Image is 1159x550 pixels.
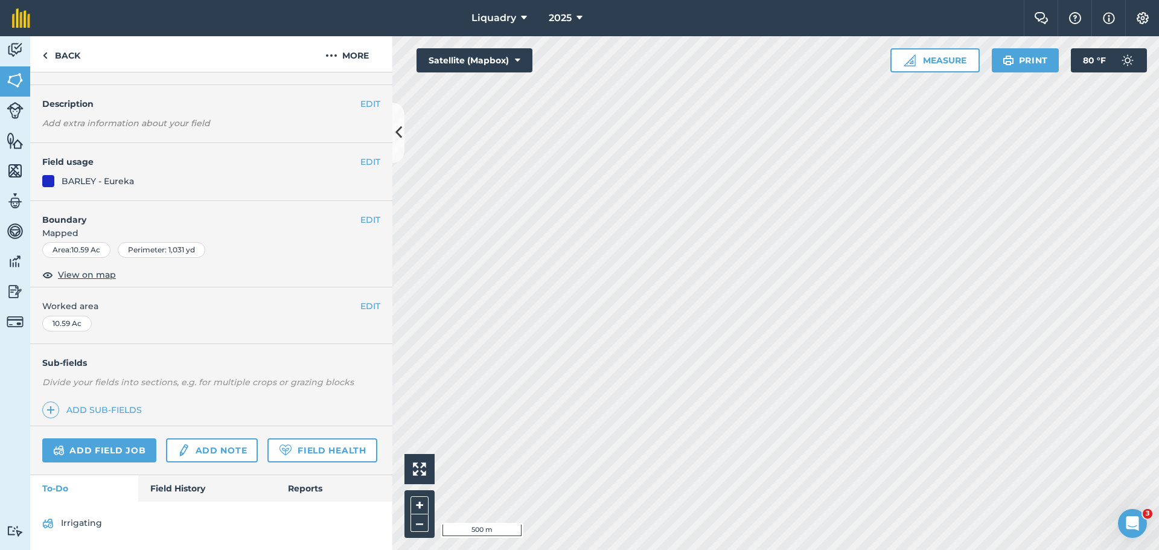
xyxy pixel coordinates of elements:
button: Measure [890,48,980,72]
div: 10.59 Ac [42,316,92,331]
button: EDIT [360,155,380,168]
img: svg+xml;base64,PHN2ZyB4bWxucz0iaHR0cDovL3d3dy53My5vcmcvMjAwMC9zdmciIHdpZHRoPSIxNCIgaGVpZ2h0PSIyNC... [46,403,55,417]
img: Ruler icon [904,54,916,66]
button: EDIT [360,97,380,110]
img: svg+xml;base64,PD94bWwgdmVyc2lvbj0iMS4wIiBlbmNvZGluZz0idXRmLTgiPz4KPCEtLSBHZW5lcmF0b3I6IEFkb2JlIE... [177,443,190,458]
img: svg+xml;base64,PD94bWwgdmVyc2lvbj0iMS4wIiBlbmNvZGluZz0idXRmLTgiPz4KPCEtLSBHZW5lcmF0b3I6IEFkb2JlIE... [7,283,24,301]
span: View on map [58,268,116,281]
div: Perimeter : 1,031 yd [118,242,205,258]
div: Area : 10.59 Ac [42,242,110,258]
img: fieldmargin Logo [12,8,30,28]
em: Divide your fields into sections, e.g. for multiple crops or grazing blocks [42,377,354,388]
img: Two speech bubbles overlapping with the left bubble in the forefront [1034,12,1049,24]
img: svg+xml;base64,PHN2ZyB4bWxucz0iaHR0cDovL3d3dy53My5vcmcvMjAwMC9zdmciIHdpZHRoPSI1NiIgaGVpZ2h0PSI2MC... [7,132,24,150]
iframe: Intercom live chat [1118,509,1147,538]
button: – [410,514,429,532]
a: To-Do [30,475,138,502]
a: Field Health [267,438,377,462]
img: svg+xml;base64,PHN2ZyB4bWxucz0iaHR0cDovL3d3dy53My5vcmcvMjAwMC9zdmciIHdpZHRoPSIyMCIgaGVpZ2h0PSIyNC... [325,48,337,63]
img: svg+xml;base64,PD94bWwgdmVyc2lvbj0iMS4wIiBlbmNvZGluZz0idXRmLTgiPz4KPCEtLSBHZW5lcmF0b3I6IEFkb2JlIE... [7,525,24,537]
span: 3 [1143,509,1152,519]
img: A question mark icon [1068,12,1082,24]
span: 80 ° F [1083,48,1106,72]
a: Add field job [42,438,156,462]
img: svg+xml;base64,PD94bWwgdmVyc2lvbj0iMS4wIiBlbmNvZGluZz0idXRmLTgiPz4KPCEtLSBHZW5lcmF0b3I6IEFkb2JlIE... [53,443,65,458]
span: 2025 [549,11,572,25]
img: svg+xml;base64,PHN2ZyB4bWxucz0iaHR0cDovL3d3dy53My5vcmcvMjAwMC9zdmciIHdpZHRoPSIxOSIgaGVpZ2h0PSIyNC... [1003,53,1014,68]
button: EDIT [360,213,380,226]
span: Mapped [30,226,392,240]
em: Add extra information about your field [42,118,210,129]
a: Add sub-fields [42,401,147,418]
a: Reports [276,475,392,502]
button: + [410,496,429,514]
img: svg+xml;base64,PHN2ZyB4bWxucz0iaHR0cDovL3d3dy53My5vcmcvMjAwMC9zdmciIHdpZHRoPSI1NiIgaGVpZ2h0PSI2MC... [7,162,24,180]
img: svg+xml;base64,PD94bWwgdmVyc2lvbj0iMS4wIiBlbmNvZGluZz0idXRmLTgiPz4KPCEtLSBHZW5lcmF0b3I6IEFkb2JlIE... [7,252,24,270]
button: View on map [42,267,116,282]
img: svg+xml;base64,PD94bWwgdmVyc2lvbj0iMS4wIiBlbmNvZGluZz0idXRmLTgiPz4KPCEtLSBHZW5lcmF0b3I6IEFkb2JlIE... [7,41,24,59]
button: Print [992,48,1059,72]
img: Four arrows, one pointing top left, one top right, one bottom right and the last bottom left [413,462,426,476]
img: A cog icon [1135,12,1150,24]
h4: Boundary [30,201,360,226]
img: svg+xml;base64,PD94bWwgdmVyc2lvbj0iMS4wIiBlbmNvZGluZz0idXRmLTgiPz4KPCEtLSBHZW5lcmF0b3I6IEFkb2JlIE... [1116,48,1140,72]
img: svg+xml;base64,PHN2ZyB4bWxucz0iaHR0cDovL3d3dy53My5vcmcvMjAwMC9zdmciIHdpZHRoPSIxNyIgaGVpZ2h0PSIxNy... [1103,11,1115,25]
h4: Sub-fields [30,356,392,369]
img: svg+xml;base64,PD94bWwgdmVyc2lvbj0iMS4wIiBlbmNvZGluZz0idXRmLTgiPz4KPCEtLSBHZW5lcmF0b3I6IEFkb2JlIE... [7,222,24,240]
img: svg+xml;base64,PHN2ZyB4bWxucz0iaHR0cDovL3d3dy53My5vcmcvMjAwMC9zdmciIHdpZHRoPSIxOCIgaGVpZ2h0PSIyNC... [42,267,53,282]
a: Irrigating [42,514,380,533]
button: 80 °F [1071,48,1147,72]
img: svg+xml;base64,PD94bWwgdmVyc2lvbj0iMS4wIiBlbmNvZGluZz0idXRmLTgiPz4KPCEtLSBHZW5lcmF0b3I6IEFkb2JlIE... [42,516,54,531]
button: Satellite (Mapbox) [417,48,532,72]
img: svg+xml;base64,PD94bWwgdmVyc2lvbj0iMS4wIiBlbmNvZGluZz0idXRmLTgiPz4KPCEtLSBHZW5lcmF0b3I6IEFkb2JlIE... [7,192,24,210]
a: Field History [138,475,275,502]
span: Liquadry [471,11,516,25]
h4: Description [42,97,380,110]
h4: Field usage [42,155,360,168]
button: More [302,36,392,72]
a: Add note [166,438,258,462]
button: EDIT [360,299,380,313]
img: svg+xml;base64,PHN2ZyB4bWxucz0iaHR0cDovL3d3dy53My5vcmcvMjAwMC9zdmciIHdpZHRoPSI5IiBoZWlnaHQ9IjI0Ii... [42,48,48,63]
span: Worked area [42,299,380,313]
a: Back [30,36,92,72]
div: BARLEY - Eureka [62,174,134,188]
img: svg+xml;base64,PHN2ZyB4bWxucz0iaHR0cDovL3d3dy53My5vcmcvMjAwMC9zdmciIHdpZHRoPSI1NiIgaGVpZ2h0PSI2MC... [7,71,24,89]
img: svg+xml;base64,PD94bWwgdmVyc2lvbj0iMS4wIiBlbmNvZGluZz0idXRmLTgiPz4KPCEtLSBHZW5lcmF0b3I6IEFkb2JlIE... [7,313,24,330]
img: svg+xml;base64,PD94bWwgdmVyc2lvbj0iMS4wIiBlbmNvZGluZz0idXRmLTgiPz4KPCEtLSBHZW5lcmF0b3I6IEFkb2JlIE... [7,102,24,119]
